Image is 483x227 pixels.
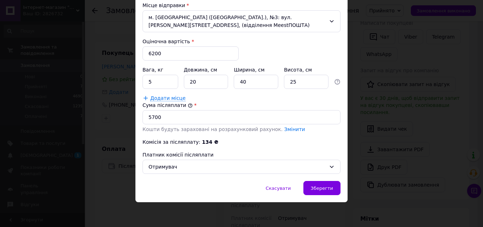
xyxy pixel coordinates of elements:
[142,2,341,9] div: Місце відправки
[284,126,305,132] a: Змінити
[266,186,291,191] span: Скасувати
[311,186,333,191] span: Зберегти
[234,67,266,73] label: Ширина, см
[284,67,313,73] label: Висота, см
[202,139,218,145] span: 134 ₴
[142,138,341,146] div: Комісія за післяплату:
[149,163,326,171] div: Отримувач
[142,126,305,132] span: Кошти будуть зараховані на розрахунковий рахунок.
[142,67,165,73] label: Вага, кг
[142,151,341,158] div: Платник комісії післяплати
[150,95,186,101] span: Додати місце
[142,102,341,109] div: Сума післяплати
[142,10,341,32] div: м. [GEOGRAPHIC_DATA] ([GEOGRAPHIC_DATA].), №3: вул. [PERSON_NAME][STREET_ADDRESS], (відділення Me...
[184,67,219,73] label: Довжина, см
[142,39,190,44] label: Оціночна вартість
